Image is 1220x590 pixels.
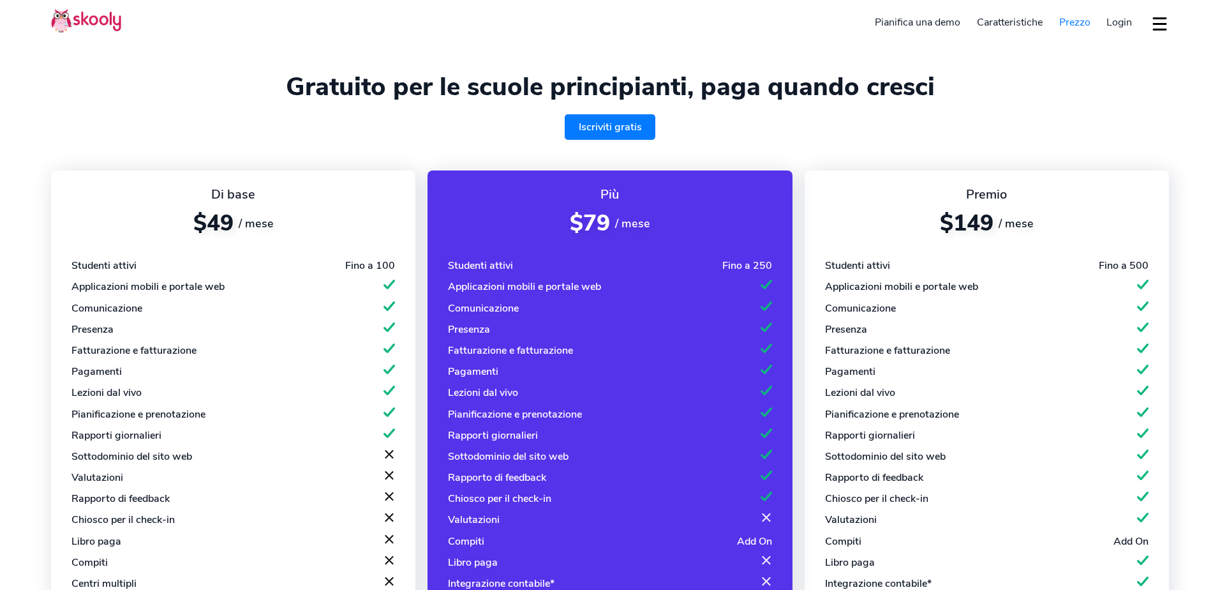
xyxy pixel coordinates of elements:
div: Compiti [71,556,108,570]
div: Libro paga [71,534,121,548]
span: Login [1106,15,1132,29]
div: Fatturazione e fatturazione [825,344,950,358]
span: $79 [570,208,610,238]
div: Presenza [825,322,867,337]
div: Fatturazione e fatturazione [71,344,197,358]
div: Chiosco per il check-in [825,492,928,506]
div: Chiosco per il check-in [448,492,551,506]
a: Caratteristiche [969,12,1051,33]
div: Applicazioni mobili e portale web [71,280,225,294]
div: Fino a 100 [345,259,395,273]
a: Iscriviti gratis [565,114,656,140]
div: Lezioni dal vivo [825,386,895,400]
div: Studenti attivi [448,259,513,273]
a: Prezzo [1051,12,1099,33]
div: Applicazioni mobili e portale web [825,280,978,294]
div: Studenti attivi [71,259,137,273]
div: Sottodominio del sito web [448,450,569,464]
span: Prezzo [1059,15,1090,29]
div: Valutazioni [448,513,500,527]
h1: Gratuito per le scuole principianti, paga quando cresci [51,72,1169,102]
div: Rapporti giornalieri [448,428,538,442]
div: Di base [71,186,395,203]
div: Pagamenti [825,365,875,379]
div: Presenza [448,322,490,337]
div: Libro paga [448,556,498,570]
span: $149 [940,208,993,238]
div: Rapporti giornalieri [71,428,161,442]
a: Pianifica una demo [867,12,969,33]
div: Rapporto di feedback [825,471,923,485]
div: Lezioni dal vivo [71,386,142,400]
img: Skooly [51,8,121,33]
div: Pianificazione e prenotazione [71,407,205,421]
div: Valutazioni [825,513,877,527]
div: Comunicazione [825,301,896,315]
div: Compiti [448,534,484,548]
span: / mese [615,216,650,231]
div: Fino a 250 [722,259,772,273]
div: Pianificazione e prenotazione [448,407,582,421]
span: / mese [999,216,1034,231]
div: Add On [737,534,772,548]
span: / mese [239,216,274,231]
div: Sottodominio del sito web [825,450,946,464]
div: Comunicazione [71,301,142,315]
div: Rapporto di feedback [448,471,546,485]
div: Fino a 500 [1099,259,1149,273]
div: Sottodominio del sito web [71,450,192,464]
div: Pagamenti [448,365,498,379]
div: Fatturazione e fatturazione [448,344,573,358]
div: Compiti [825,534,861,548]
div: Pianificazione e prenotazione [825,407,959,421]
div: Rapporti giornalieri [825,428,915,442]
div: Comunicazione [448,301,519,315]
span: $49 [193,208,234,238]
div: Libro paga [825,556,875,570]
div: Più [448,186,771,203]
a: Login [1098,12,1140,33]
div: Applicazioni mobili e portale web [448,280,601,294]
button: dropdown menu [1150,9,1169,38]
div: Rapporto di feedback [71,492,170,506]
div: Lezioni dal vivo [448,386,518,400]
div: Chiosco per il check-in [71,513,175,527]
div: Pagamenti [71,365,122,379]
div: Studenti attivi [825,259,890,273]
div: Presenza [71,322,114,337]
div: Valutazioni [71,471,123,485]
div: Premio [825,186,1149,203]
